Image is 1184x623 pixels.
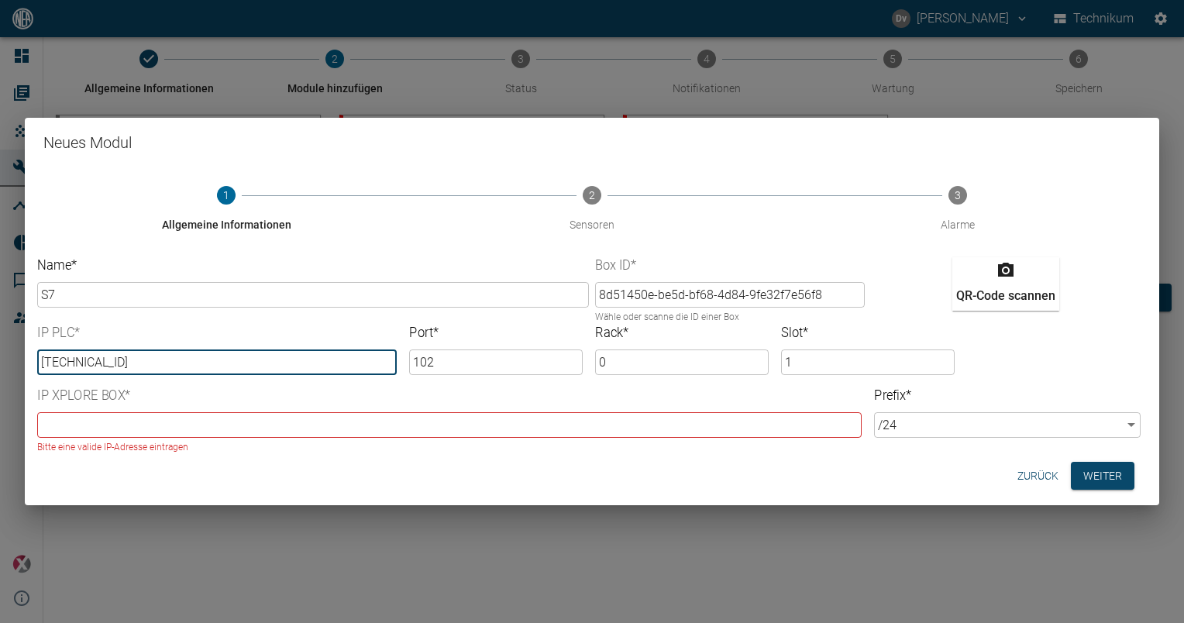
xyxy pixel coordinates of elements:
button: QR-Code scannen [952,257,1059,311]
label: Box ID * [595,256,797,274]
label: IP XPLORE BOX * [37,387,656,405]
button: Zurück [1011,462,1065,490]
button: Allgemeine Informationen [37,167,415,251]
label: Prefix * [874,387,1074,405]
p: Bitte eine valide IP-Adresse eintragen [37,440,851,456]
input: Name [37,282,589,308]
p: Wähle oder scanne die ID einer Box [595,310,854,325]
label: Port * [409,324,539,342]
input: Slot [781,349,955,375]
text: 1 [223,189,229,201]
span: QR-Code scannen [956,288,1055,303]
input: Port [409,349,583,375]
input: Rack [595,349,769,375]
label: Name * [37,256,451,274]
label: Rack * [595,324,725,342]
label: Slot * [781,324,911,342]
div: / 24 [874,412,1141,438]
button: Weiter [1071,462,1134,490]
span: Allgemeine Informationen [162,217,291,232]
label: IP PLC * [37,324,307,342]
h2: Neues Modul [25,118,1159,167]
